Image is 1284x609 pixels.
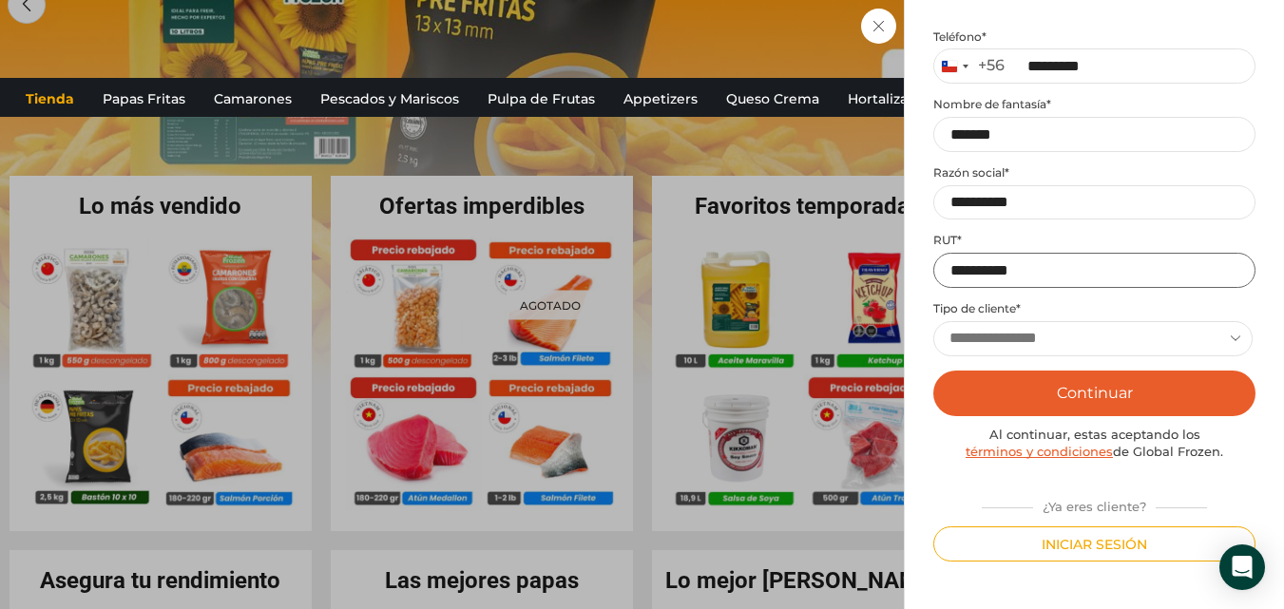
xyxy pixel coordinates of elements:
button: Iniciar sesión [933,526,1255,561]
div: Open Intercom Messenger [1219,544,1265,590]
a: Tienda [16,81,84,117]
a: Appetizers [614,81,707,117]
div: Al continuar, estas aceptando los de Global Frozen. [933,426,1255,461]
a: Pulpa de Frutas [478,81,604,117]
a: Camarones [204,81,301,117]
label: RUT [933,233,1255,248]
div: ¿Ya eres cliente? [972,491,1217,516]
a: Hortalizas [838,81,924,117]
label: Nombre de fantasía [933,97,1255,112]
a: Pescados y Mariscos [311,81,469,117]
button: Selected country [934,49,1005,83]
label: Teléfono [933,29,1255,45]
label: Razón social [933,165,1255,181]
div: +56 [978,56,1005,76]
a: Queso Crema [717,81,829,117]
a: términos y condiciones [966,444,1113,459]
button: Continuar [933,371,1255,416]
label: Tipo de cliente [933,301,1255,316]
a: Papas Fritas [93,81,195,117]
